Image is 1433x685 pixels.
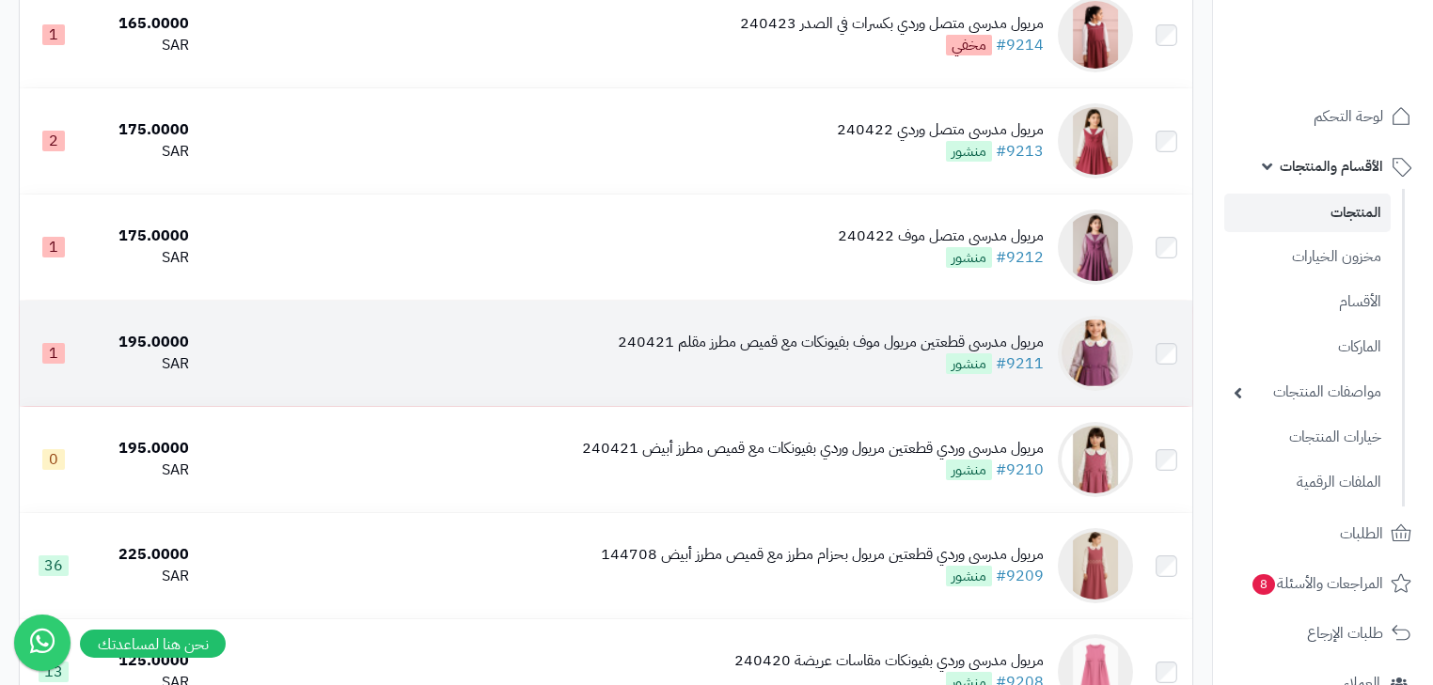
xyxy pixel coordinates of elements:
div: 175.0000 [94,119,188,141]
div: SAR [94,35,188,56]
a: الطلبات [1224,511,1422,556]
a: لوحة التحكم [1224,94,1422,139]
img: مريول مدرسي قطعتين مريول موف بفيونكات مع قميص مطرز مقلم 240421 [1058,316,1133,391]
span: الطلبات [1340,521,1383,547]
div: SAR [94,247,188,269]
a: طلبات الإرجاع [1224,611,1422,656]
img: مريول مدرسي وردي قطعتين مريول وردي بفيونكات مع قميص مطرز أبيض 240421 [1058,422,1133,497]
span: المراجعات والأسئلة [1251,570,1383,597]
div: 125.0000 [94,650,188,672]
div: SAR [94,141,188,163]
div: مريول مدرسي متصل وردي 240422 [837,119,1044,141]
a: #9214 [996,34,1044,56]
a: خيارات المنتجات [1224,417,1391,458]
div: مريول مدرسي متصل موف 240422 [838,226,1044,247]
a: الملفات الرقمية [1224,462,1391,503]
a: مخزون الخيارات [1224,237,1391,277]
div: مريول مدرسي متصل وردي بكسرات في الصدر 240423 [740,13,1044,35]
div: مريول مدرسي وردي بفيونكات مقاسات عريضة 240420 [734,650,1044,672]
div: 195.0000 [94,332,188,353]
div: SAR [94,353,188,375]
div: SAR [94,566,188,587]
img: مريول مدرسي وردي قطعتين مريول بحزام مطرز مع قميص مطرز أبيض 144708 [1058,528,1133,603]
a: #9212 [996,246,1044,269]
span: 1 [42,343,65,364]
span: منشور [946,247,992,268]
img: logo-2.png [1305,14,1415,54]
a: #9213 [996,140,1044,163]
div: مريول مدرسي وردي قطعتين مريول بحزام مطرز مع قميص مطرز أبيض 144708 [601,544,1044,566]
a: الماركات [1224,327,1391,367]
span: 36 [39,555,69,576]
a: المنتجات [1224,194,1391,232]
span: منشور [946,353,992,374]
span: منشور [946,141,992,162]
span: 1 [42,237,65,257]
div: 175.0000 [94,226,188,247]
span: الأقسام والمنتجات [1280,153,1383,179]
a: مواصفات المنتجات [1224,372,1391,413]
span: طلبات الإرجاع [1307,620,1383,646]
div: 195.0000 [94,438,188,459]
div: 225.0000 [94,544,188,566]
span: منشور [946,459,992,480]
span: 1 [42,24,65,45]
img: مريول مدرسي متصل وردي 240422 [1058,103,1133,179]
div: مريول مدرسي قطعتين مريول موف بفيونكات مع قميص مطرز مقلم 240421 [618,332,1044,353]
span: 2 [42,131,65,151]
span: 8 [1252,574,1275,595]
div: 165.0000 [94,13,188,35]
span: 0 [42,449,65,470]
a: الأقسام [1224,282,1391,322]
span: لوحة التحكم [1314,103,1383,130]
a: #9210 [996,459,1044,481]
span: منشور [946,566,992,586]
div: مريول مدرسي وردي قطعتين مريول وردي بفيونكات مع قميص مطرز أبيض 240421 [582,438,1044,459]
a: #9209 [996,565,1044,587]
div: SAR [94,459,188,481]
a: المراجعات والأسئلة8 [1224,561,1422,606]
img: مريول مدرسي متصل موف 240422 [1058,210,1133,285]
span: مخفي [946,35,992,55]
a: #9211 [996,352,1044,375]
